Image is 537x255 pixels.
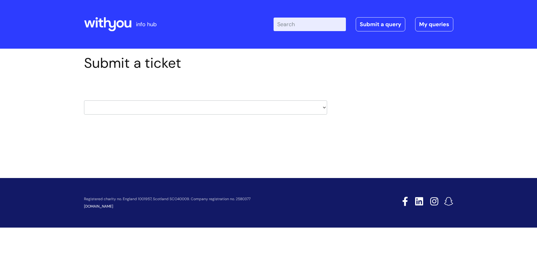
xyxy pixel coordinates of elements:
[84,197,359,201] p: Registered charity no. England 1001957, Scotland SCO40009. Company registration no. 2580377
[274,18,346,31] input: Search
[415,17,453,31] a: My queries
[356,17,405,31] a: Submit a query
[84,204,113,209] a: [DOMAIN_NAME]
[84,55,327,71] h1: Submit a ticket
[136,19,157,29] p: info hub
